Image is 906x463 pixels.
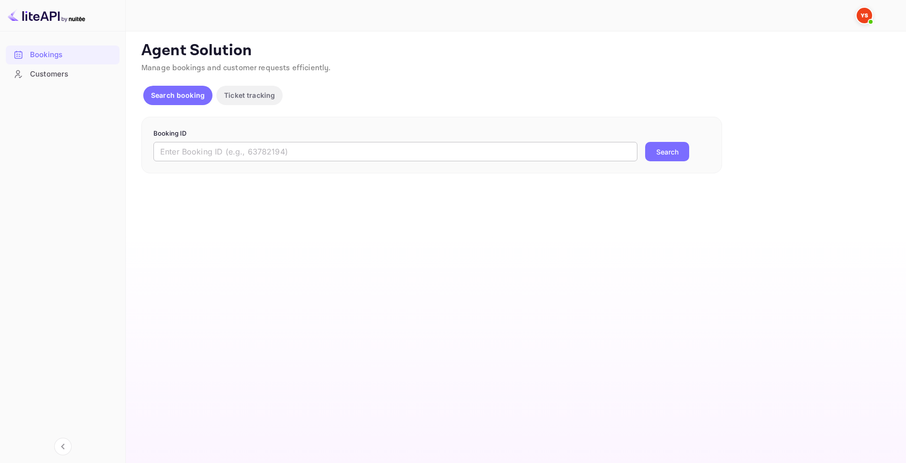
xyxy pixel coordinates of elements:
[6,46,120,63] a: Bookings
[151,90,205,100] p: Search booking
[224,90,275,100] p: Ticket tracking
[141,41,889,61] p: Agent Solution
[6,65,120,84] div: Customers
[645,142,689,161] button: Search
[30,49,115,61] div: Bookings
[8,8,85,23] img: LiteAPI logo
[6,65,120,83] a: Customers
[30,69,115,80] div: Customers
[153,129,710,139] p: Booking ID
[153,142,637,161] input: Enter Booking ID (e.g., 63782194)
[857,8,872,23] img: Yandex Support
[54,438,72,455] button: Collapse navigation
[141,63,331,73] span: Manage bookings and customer requests efficiently.
[6,46,120,64] div: Bookings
